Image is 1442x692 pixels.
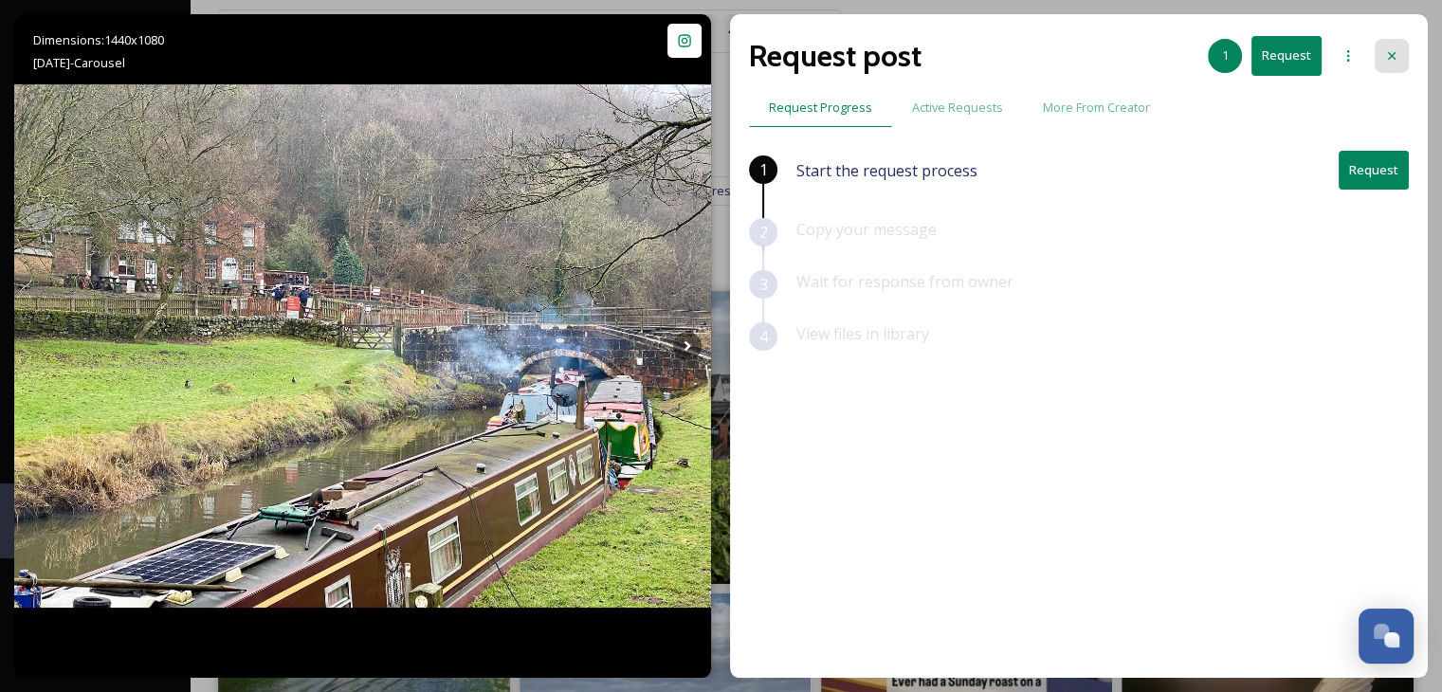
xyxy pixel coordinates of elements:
span: Copy your message [796,219,937,240]
span: 1 [759,158,768,181]
span: More From Creator [1043,99,1150,117]
span: 2 [759,221,768,244]
img: The Staffordshire Way, section 3, The Flintlock Cheddleton to Alton village, 12.8 miles, January ... [14,84,711,607]
button: Open Chat [1359,609,1414,664]
span: Wait for response from owner [796,271,1013,292]
span: Start the request process [796,159,977,182]
span: [DATE] - Carousel [33,54,125,71]
span: View files in library [796,323,929,344]
span: 4 [759,325,768,348]
span: 1 [1222,46,1229,64]
button: Request [1251,36,1322,75]
button: Request [1339,151,1409,190]
span: Active Requests [912,99,1003,117]
span: Request Progress [769,99,872,117]
h2: Request post [749,33,922,79]
span: 3 [759,273,768,296]
span: Dimensions: 1440 x 1080 [33,31,164,48]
